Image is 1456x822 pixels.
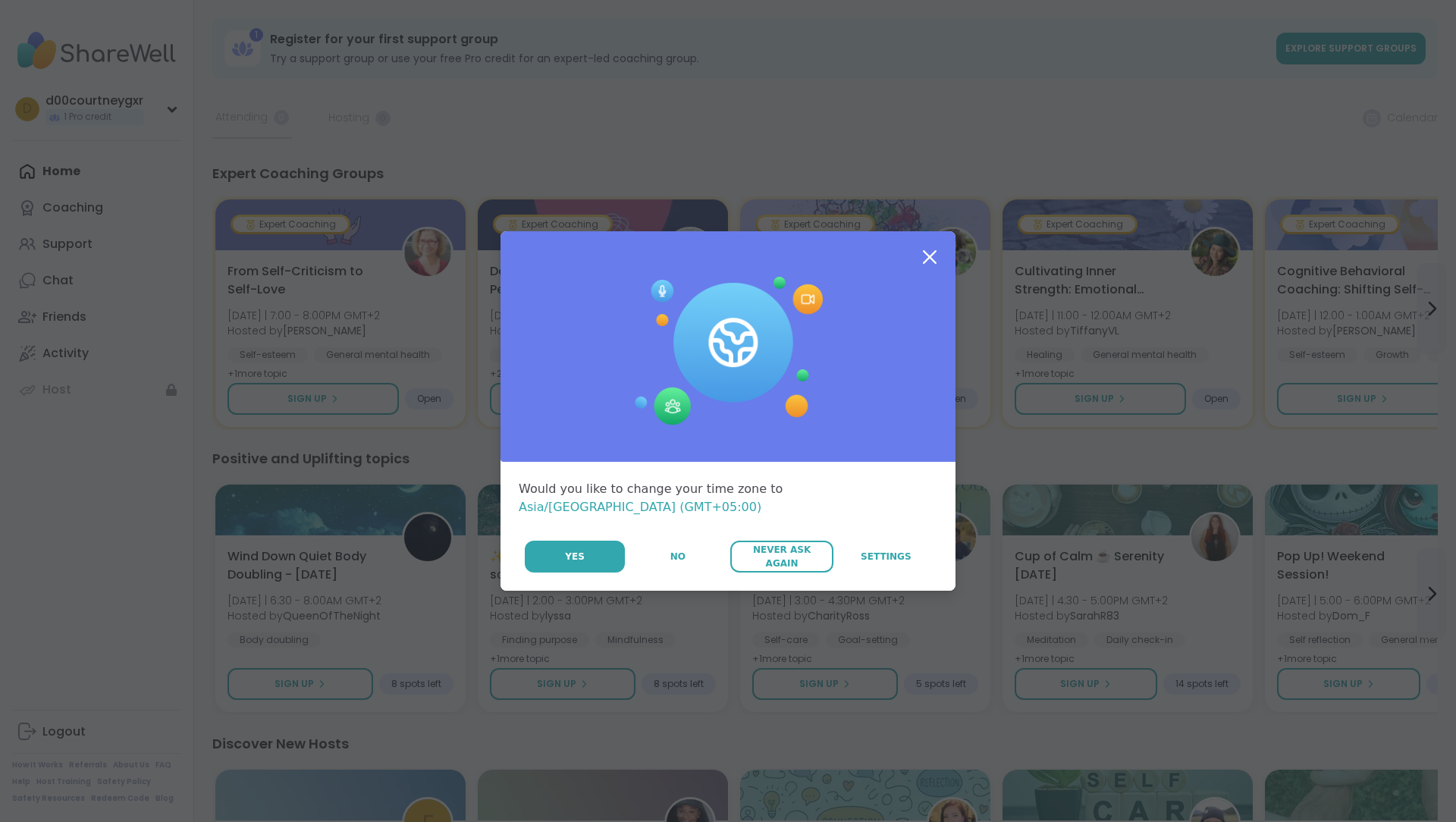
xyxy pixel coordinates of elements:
button: Yes [525,541,625,573]
span: No [670,550,686,563]
button: Never Ask Again [730,541,833,573]
button: No [626,541,729,573]
span: Asia/[GEOGRAPHIC_DATA] (GMT+05:00) [519,500,761,514]
span: Never Ask Again [738,543,825,570]
span: Settings [861,550,912,563]
a: Settings [835,541,937,573]
span: Yes [565,550,585,563]
img: Session Experience [633,277,823,425]
div: Would you like to change your time zone to [519,480,937,516]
